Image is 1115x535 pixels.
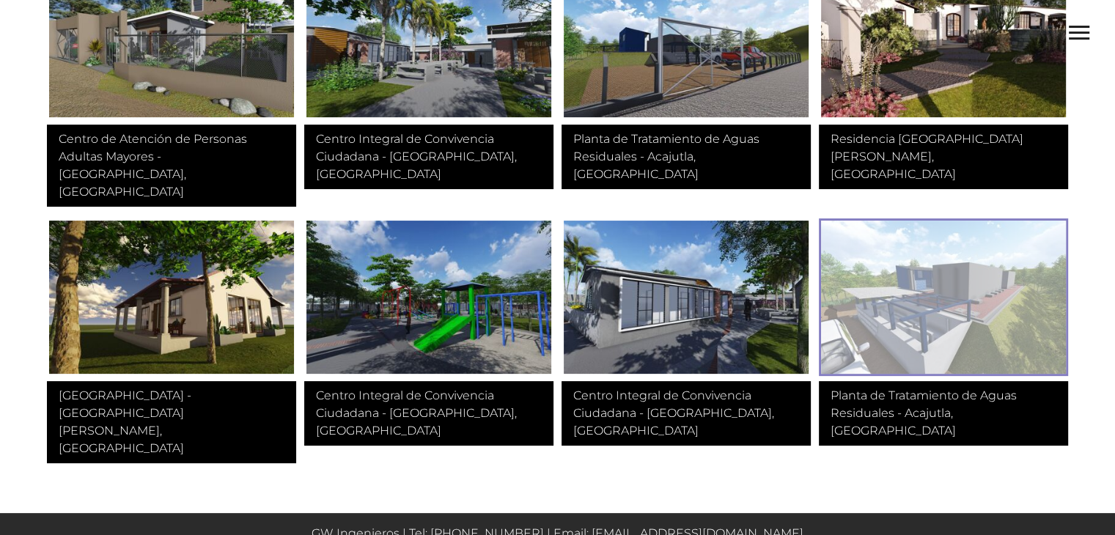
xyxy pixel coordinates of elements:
img: Project [819,218,1068,376]
a: Planta de Tratamiento de Aguas Residuales - Acajutla, [GEOGRAPHIC_DATA] [819,381,1068,446]
img: San Blas [47,218,296,376]
a: Centro Integral de Convivencia Ciudadana - [GEOGRAPHIC_DATA], [GEOGRAPHIC_DATA] [304,125,553,189]
a: Planta de Tratamiento de Aguas Residuales - Acajutla, [GEOGRAPHIC_DATA] [562,125,811,189]
a: [GEOGRAPHIC_DATA] - [GEOGRAPHIC_DATA][PERSON_NAME], [GEOGRAPHIC_DATA] [47,381,296,463]
a: Centro de Atención de Personas Adultas Mayores - [GEOGRAPHIC_DATA], [GEOGRAPHIC_DATA] [47,125,296,207]
a: Centro Integral de Convivencia Ciudadana - [GEOGRAPHIC_DATA], [GEOGRAPHIC_DATA] [304,381,553,446]
img: Project [562,218,811,376]
img: Project [304,218,553,376]
a: Centro Integral de Convivencia Ciudadana - [GEOGRAPHIC_DATA], [GEOGRAPHIC_DATA] [562,381,811,446]
a: Residencia [GEOGRAPHIC_DATA][PERSON_NAME], [GEOGRAPHIC_DATA] [819,125,1068,189]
